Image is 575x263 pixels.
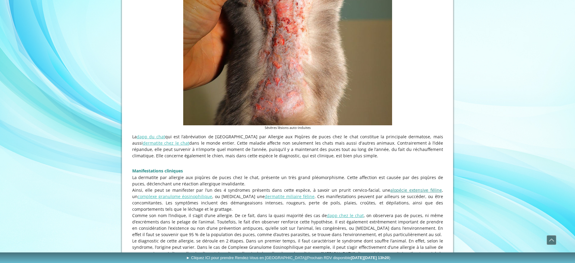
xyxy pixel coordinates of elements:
a: complexe granulome éosinophilique [138,194,212,199]
figcaption: Sévères lésions auto-induites [183,125,392,130]
span: Manifestations cliniques [132,168,183,174]
span: (Prochain RDV disponible ) [306,255,390,260]
a: dapp du chat [137,134,165,140]
b: [DATE][DATE] 13h20 [351,255,389,260]
p: Ainsi, elle peut se manifester par l’un des 4 syndromes présents dans cette espèce, à savoir un p... [132,187,443,212]
span: ► Cliquez ICI pour prendre Rendez-Vous en [GEOGRAPHIC_DATA] [186,255,390,260]
p: La qui est l’abréviation de [GEOGRAPHIC_DATA] par Allergie aux Piqûres de puces chez le chat cons... [132,133,443,159]
a: Défiler vers le haut [547,235,556,245]
a: dermatite chez le chat [143,140,190,146]
a: alopécie extensive féline [390,187,442,193]
a: dermatite miliaire féline [265,194,315,199]
p: Comme son nom l’indique, il s’agit d’une allergie. De ce fait, dans la quasi majorité des cas de ... [132,212,443,238]
p: Le diagnostic de cette allergie, se déroule en 2 étapes. Dans un premier temps, il faut caractéri... [132,238,443,263]
p: La dermatite par allergie aux piqûres de puces chez le chat, présente un très grand pléomorphisme... [132,174,443,187]
a: dapp chez le chat [327,213,364,218]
